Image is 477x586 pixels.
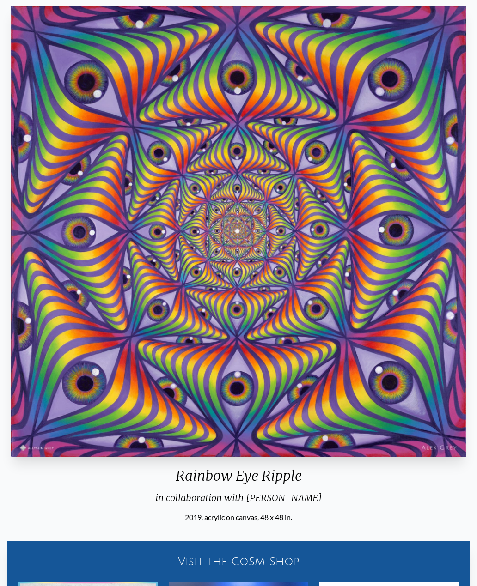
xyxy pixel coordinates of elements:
[31,491,446,512] div: in collaboration with [PERSON_NAME]
[11,6,466,457] img: Rainbow-Eye-Ripple-2019-Alex-Grey-Allyson-Grey-watermarked.jpeg
[7,512,470,523] div: 2019, acrylic on canvas, 48 x 48 in.
[13,547,464,576] a: Visit the CoSM Shop
[7,467,470,491] div: Rainbow Eye Ripple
